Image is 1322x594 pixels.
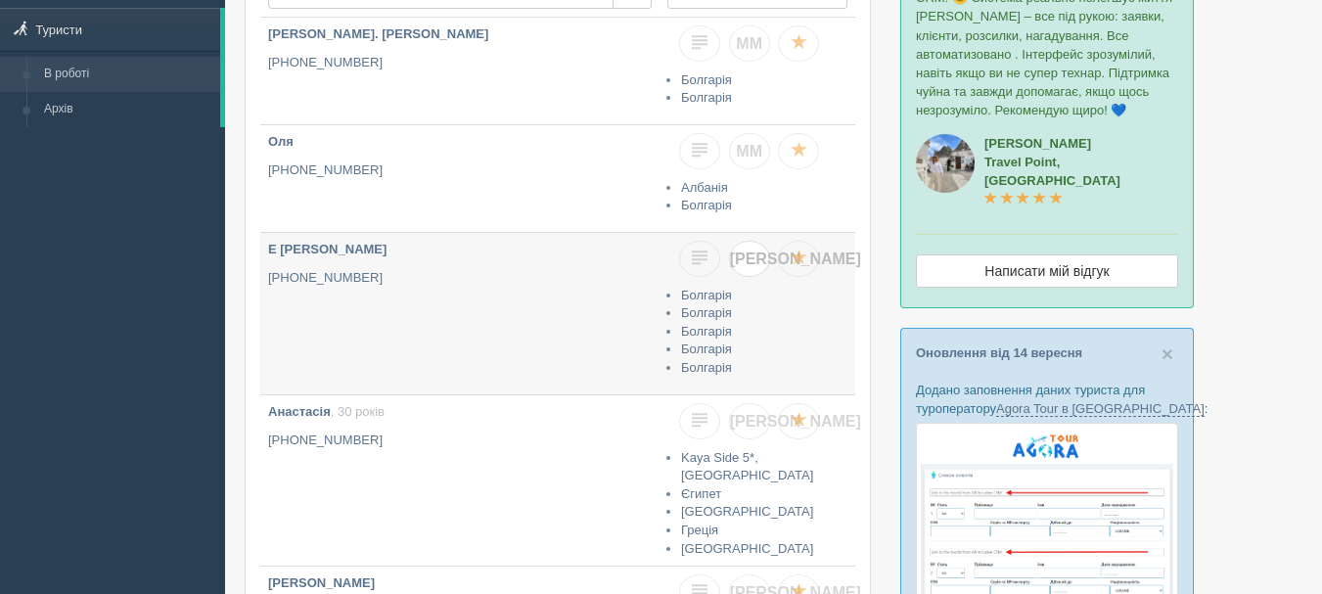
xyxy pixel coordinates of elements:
a: Албанія [681,180,728,195]
a: Болгарія [681,288,732,302]
a: [PERSON_NAME] [729,403,770,439]
a: [GEOGRAPHIC_DATA] [681,504,813,519]
a: [PERSON_NAME] [729,241,770,277]
span: ММ [736,35,762,52]
a: [PERSON_NAME]Travel Point, [GEOGRAPHIC_DATA] [984,136,1120,206]
a: Е [PERSON_NAME] [PHONE_NUMBER] [260,233,660,394]
a: Kaya Side 5*, [GEOGRAPHIC_DATA] [681,450,813,483]
span: ММ [736,143,762,160]
a: В роботі [35,57,220,92]
b: Оля [268,134,294,149]
a: [PERSON_NAME]. [PERSON_NAME] [PHONE_NUMBER] [260,18,660,124]
a: ММ [729,25,770,62]
a: Болгарія [681,305,732,320]
p: [PHONE_NUMBER] [268,432,652,450]
span: , 30 років [331,404,385,419]
b: [PERSON_NAME] [268,575,375,590]
a: Греція [681,523,718,537]
a: Єгипет [681,486,721,501]
a: Болгарія [681,198,732,212]
p: [PHONE_NUMBER] [268,161,652,180]
button: Close [1162,343,1173,364]
span: × [1162,343,1173,365]
a: Болгарія [681,90,732,105]
a: Болгарія [681,72,732,87]
a: Оновлення від 14 вересня [916,345,1082,360]
b: Анастасія [268,404,331,419]
a: Анастасія, 30 років [PHONE_NUMBER] [260,395,660,557]
a: Болгарія [681,342,732,356]
a: Оля [PHONE_NUMBER] [260,125,660,232]
b: Е [PERSON_NAME] [268,242,387,256]
b: [PERSON_NAME]. [PERSON_NAME] [268,26,488,41]
a: ММ [729,133,770,169]
p: [PHONE_NUMBER] [268,269,652,288]
a: Написати мій відгук [916,254,1178,288]
a: [GEOGRAPHIC_DATA] [681,541,813,556]
p: Додано заповнення даних туриста для туроператору : [916,381,1178,418]
a: Болгарія [681,324,732,339]
a: Архів [35,92,220,127]
a: Agora Tour в [GEOGRAPHIC_DATA] [996,401,1205,417]
p: [PHONE_NUMBER] [268,54,652,72]
span: [PERSON_NAME] [730,413,861,430]
span: [PERSON_NAME] [730,251,861,267]
a: Болгарія [681,360,732,375]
